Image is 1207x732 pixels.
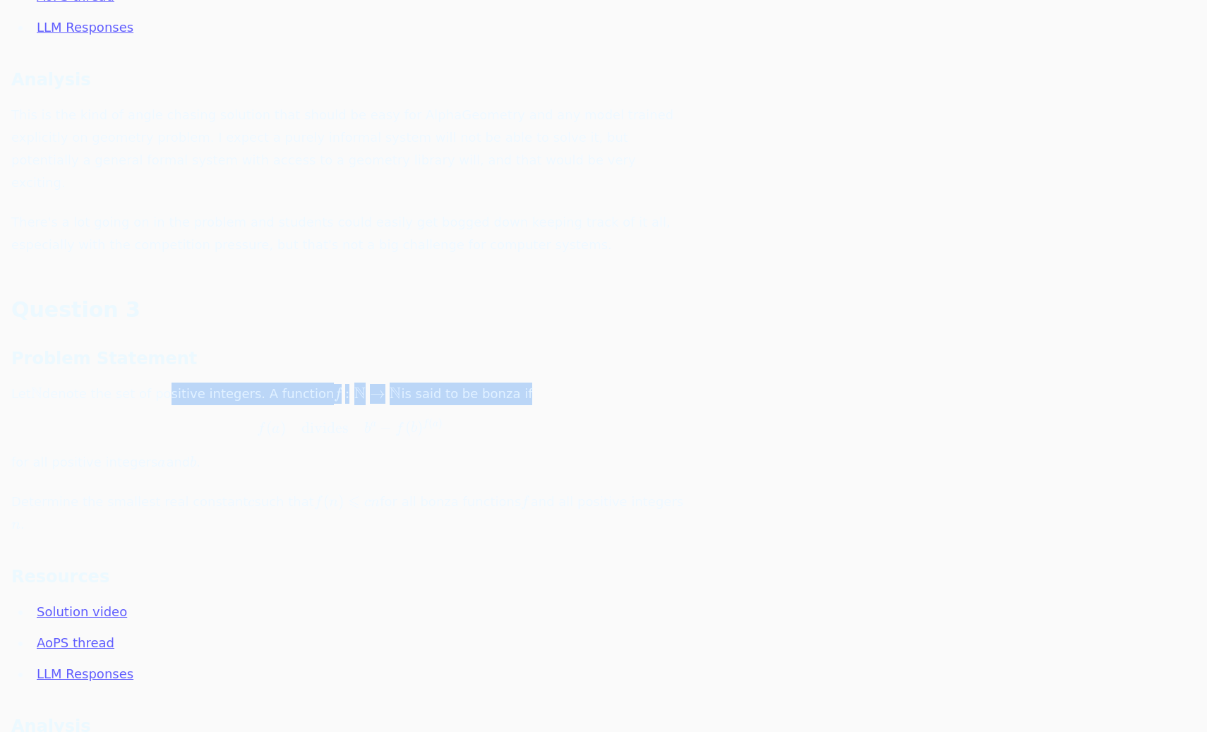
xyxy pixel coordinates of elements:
span: N [390,383,401,405]
span: f [521,495,529,510]
span: f [314,495,322,510]
span: f [423,419,428,428]
span: a [371,419,376,428]
span: ) [417,419,423,437]
h3: Resources [11,564,689,589]
span: ) [280,419,286,437]
span: ) [338,492,344,510]
span: − [380,419,392,437]
span: : [345,384,349,402]
span: N [354,383,366,405]
span: → [370,384,385,402]
span: N [31,383,42,405]
span: f [334,387,342,402]
a: Solution video [37,604,127,619]
h3: Problem Statement [11,346,689,371]
span: divides [301,419,349,437]
p: Let denote the set of positive integers. A function is said to be bonza if for all positive integ... [11,383,689,474]
h2: Question 3 [11,296,689,324]
span: c [364,495,371,510]
span: b [411,421,417,436]
span: c [248,495,254,510]
span: a [272,421,280,436]
a: LLM Responses [37,20,133,35]
span: ) [438,416,443,429]
span: ( [428,416,433,429]
p: Determine the smallest real constant such that for all bonza functions and all positive integers . [11,491,689,536]
span: f [257,421,265,436]
a: AoPS thread [37,635,114,650]
span: a [157,455,166,470]
span: ( [266,419,272,437]
span: b [190,455,196,470]
span: n [329,495,338,510]
a: LLM Responses [37,666,133,681]
span: n [11,517,20,532]
span: n [371,495,380,510]
span: ⩽ [348,491,360,513]
h3: Analysis [11,67,689,92]
span: ( [323,492,329,510]
span: a [433,419,438,428]
span: ( [405,419,411,437]
p: This is the kind of angle chasing solution that should be easy for AlphaGeometry and any model tr... [11,104,689,194]
p: There's a lot going on in the problem and students could easily get bogged down keeping track of ... [11,211,689,256]
span: f [395,421,403,436]
span: b [364,421,371,436]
